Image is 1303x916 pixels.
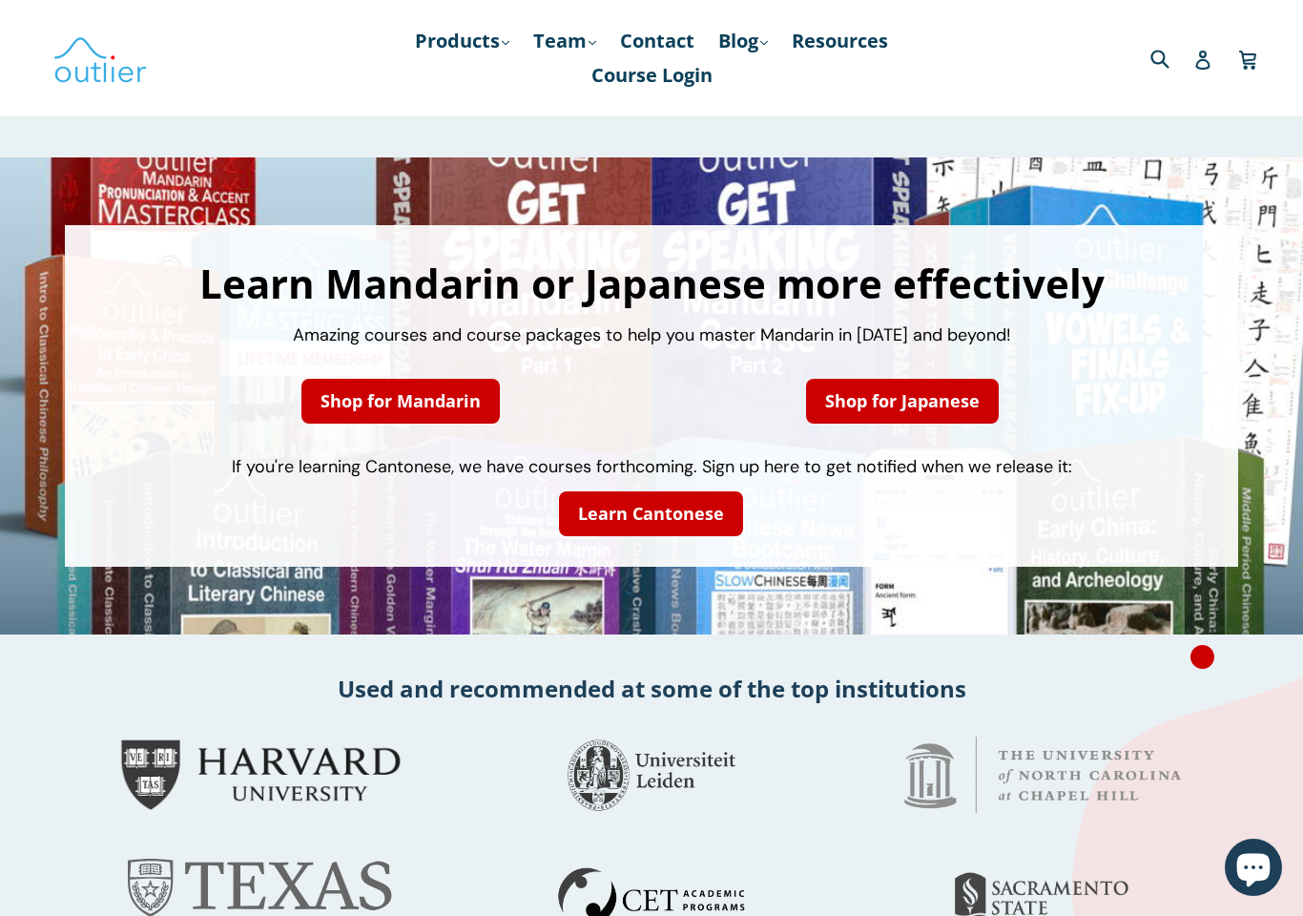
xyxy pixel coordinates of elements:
a: Shop for Mandarin [301,379,500,424]
a: Blog [709,24,777,58]
a: Products [405,24,519,58]
a: Contact [610,24,704,58]
a: Learn Cantonese [559,491,743,536]
img: Outlier Linguistics [52,31,148,86]
h1: Learn Mandarin or Japanese more effectively [84,263,1218,303]
a: Team [524,24,606,58]
a: Resources [782,24,898,58]
a: Course Login [582,58,722,93]
a: Shop for Japanese [806,379,999,424]
span: If you're learning Cantonese, we have courses forthcoming. Sign up here to get notified when we r... [232,455,1072,478]
input: Search [1146,38,1198,77]
span: Amazing courses and course packages to help you master Mandarin in [DATE] and beyond! [293,323,1011,346]
inbox-online-store-chat: Shopify online store chat [1219,839,1288,901]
